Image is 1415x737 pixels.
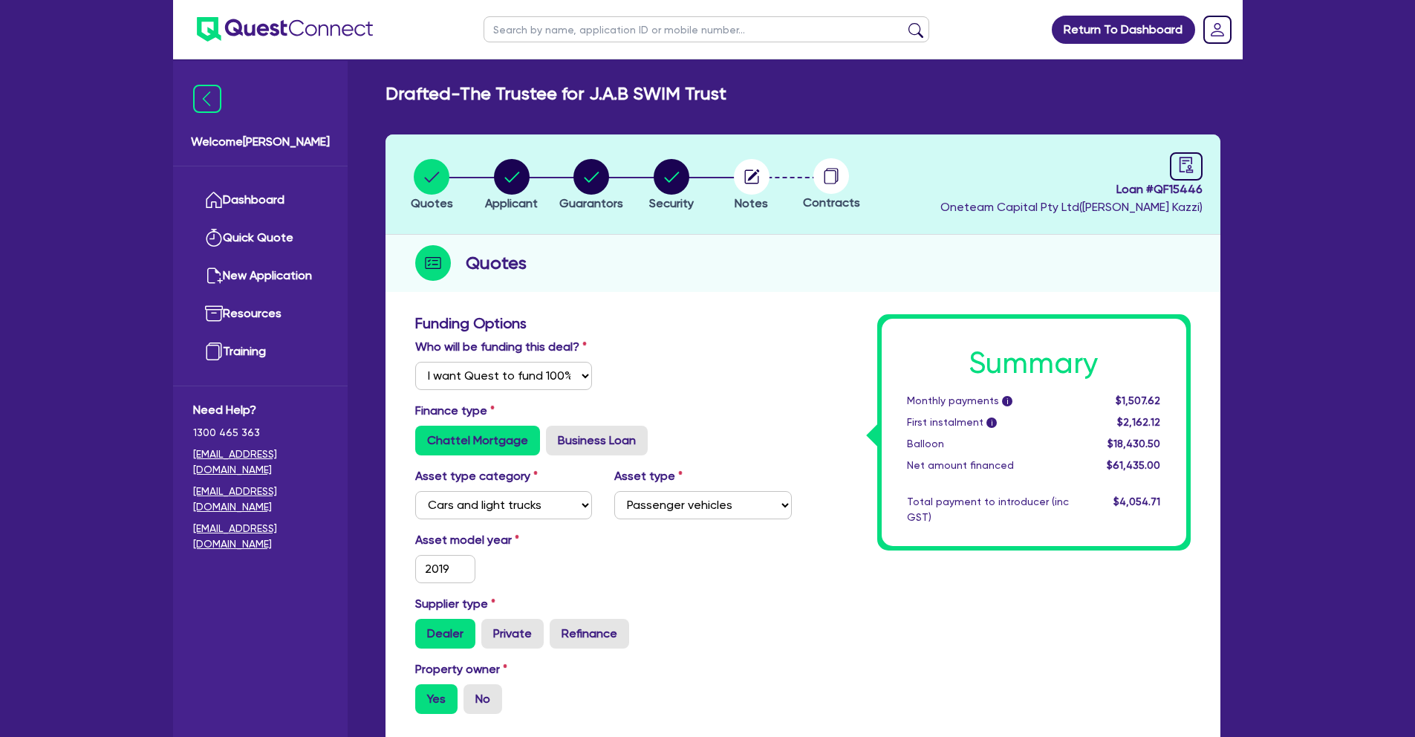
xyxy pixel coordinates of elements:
a: Resources [193,295,328,333]
span: Quotes [411,196,453,210]
label: Chattel Mortgage [415,426,540,455]
div: Balloon [896,436,1080,452]
a: Dropdown toggle [1198,10,1237,49]
label: Refinance [550,619,629,649]
span: $2,162.12 [1117,416,1160,428]
span: Applicant [485,196,538,210]
div: Monthly payments [896,393,1080,409]
label: Business Loan [546,426,648,455]
label: Finance type [415,402,495,420]
img: new-application [205,267,223,285]
a: Return To Dashboard [1052,16,1195,44]
img: quick-quote [205,229,223,247]
a: Quick Quote [193,219,328,257]
span: audit [1178,157,1194,173]
a: New Application [193,257,328,295]
button: Applicant [484,158,539,213]
span: $61,435.00 [1107,459,1160,471]
input: Search by name, application ID or mobile number... [484,16,929,42]
span: $1,507.62 [1116,395,1160,406]
span: Welcome [PERSON_NAME] [191,133,330,151]
h2: Quotes [466,250,527,276]
div: First instalment [896,415,1080,430]
span: i [986,418,997,428]
label: Asset type [614,467,683,485]
label: Supplier type [415,595,495,613]
h3: Funding Options [415,314,792,332]
a: Dashboard [193,181,328,219]
button: Notes [733,158,770,213]
div: Total payment to introducer (inc GST) [896,494,1080,525]
img: quest-connect-logo-blue [197,17,373,42]
span: Need Help? [193,401,328,419]
span: Notes [735,196,768,210]
span: Contracts [803,195,860,210]
span: Oneteam Capital Pty Ltd ( [PERSON_NAME] Kazzi ) [940,200,1203,214]
img: resources [205,305,223,322]
a: [EMAIL_ADDRESS][DOMAIN_NAME] [193,447,328,478]
label: Asset type category [415,467,538,485]
label: Yes [415,684,458,714]
a: [EMAIL_ADDRESS][DOMAIN_NAME] [193,521,328,552]
h1: Summary [907,345,1161,381]
button: Quotes [410,158,454,213]
span: $4,054.71 [1113,496,1160,507]
span: $18,430.50 [1107,438,1160,449]
span: Security [649,196,694,210]
label: No [463,684,502,714]
a: [EMAIL_ADDRESS][DOMAIN_NAME] [193,484,328,515]
span: Guarantors [559,196,623,210]
div: Net amount financed [896,458,1080,473]
label: Private [481,619,544,649]
img: step-icon [415,245,451,281]
a: Training [193,333,328,371]
button: Security [648,158,695,213]
img: training [205,342,223,360]
label: Asset model year [404,531,604,549]
button: Guarantors [559,158,624,213]
span: Loan # QF15446 [940,181,1203,198]
img: icon-menu-close [193,85,221,113]
span: i [1002,396,1012,406]
label: Who will be funding this deal? [415,338,587,356]
label: Dealer [415,619,475,649]
label: Property owner [415,660,507,678]
span: 1300 465 363 [193,425,328,441]
h2: Drafted - The Trustee for J.A.B SWIM Trust [386,83,726,105]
